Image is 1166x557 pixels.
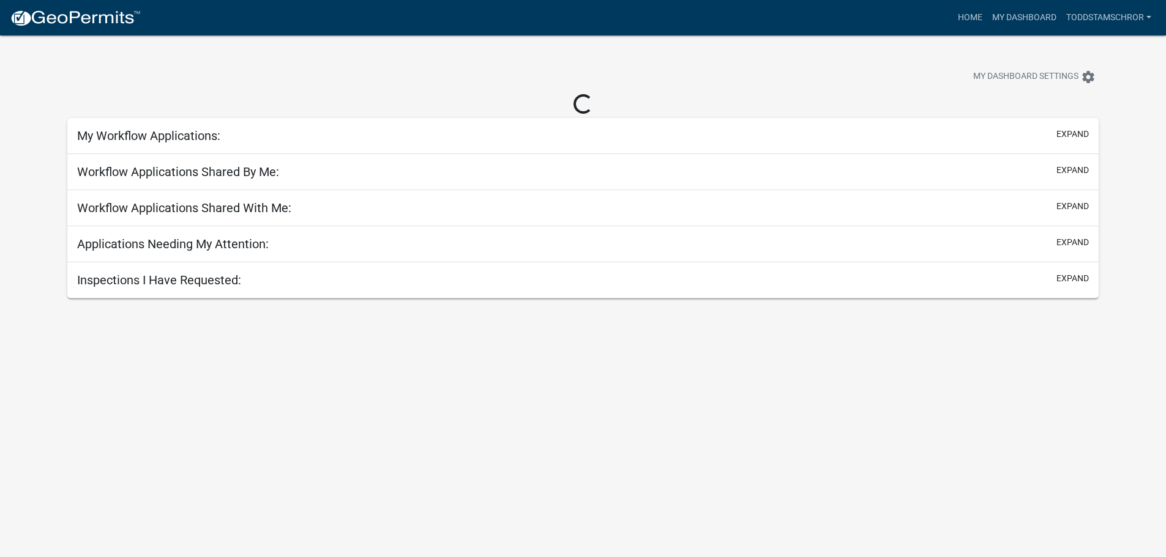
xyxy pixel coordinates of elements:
[1056,164,1089,177] button: expand
[1056,236,1089,249] button: expand
[973,70,1078,84] span: My Dashboard Settings
[1056,200,1089,213] button: expand
[987,6,1061,29] a: My Dashboard
[963,65,1105,89] button: My Dashboard Settingssettings
[77,201,291,215] h5: Workflow Applications Shared With Me:
[1081,70,1096,84] i: settings
[77,273,241,287] h5: Inspections I Have Requested:
[1056,128,1089,141] button: expand
[953,6,987,29] a: Home
[77,164,279,179] h5: Workflow Applications Shared By Me:
[77,128,220,143] h5: My Workflow Applications:
[1056,272,1089,285] button: expand
[1061,6,1156,29] a: toddstamschror
[77,237,269,251] h5: Applications Needing My Attention:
